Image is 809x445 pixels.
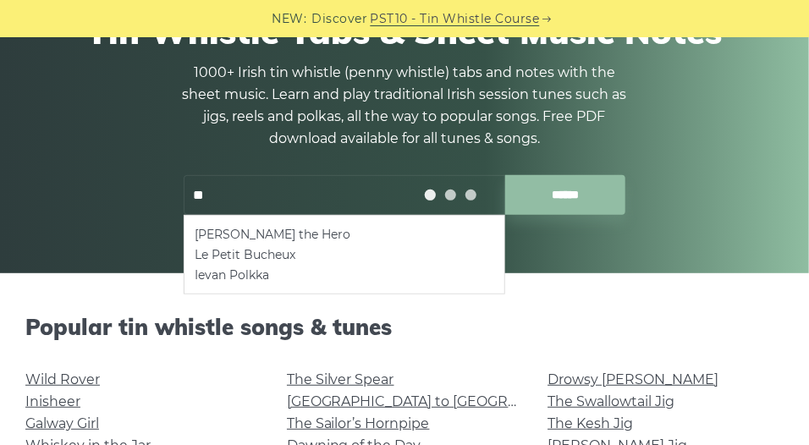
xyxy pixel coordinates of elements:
[287,393,599,409] a: [GEOGRAPHIC_DATA] to [GEOGRAPHIC_DATA]
[195,244,494,265] li: Le Petit Bucheux
[287,415,430,431] a: The Sailor’s Hornpipe
[548,415,633,431] a: The Kesh Jig
[548,371,718,387] a: Drowsy [PERSON_NAME]
[25,393,80,409] a: Inisheer
[25,415,99,431] a: Galway Girl
[195,265,494,285] li: Ievan Polkka
[176,62,633,150] p: 1000+ Irish tin whistle (penny whistle) tabs and notes with the sheet music. Learn and play tradi...
[312,9,368,29] span: Discover
[34,11,775,52] h1: Tin Whistle Tabs & Sheet Music Notes
[272,9,307,29] span: NEW:
[287,371,394,387] a: The Silver Spear
[25,371,100,387] a: Wild Rover
[25,314,784,340] h2: Popular tin whistle songs & tunes
[195,224,494,244] li: [PERSON_NAME] the Hero
[548,393,674,409] a: The Swallowtail Jig
[371,9,540,29] a: PST10 - Tin Whistle Course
